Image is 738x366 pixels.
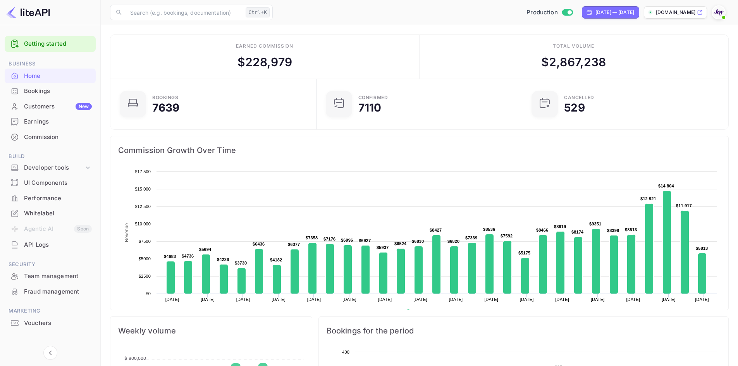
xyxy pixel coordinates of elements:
[135,204,151,209] text: $12 500
[541,53,606,71] div: $ 2,867,238
[447,239,459,244] text: $6820
[536,228,548,232] text: $8466
[306,235,318,240] text: $7358
[217,257,229,262] text: $4226
[5,130,96,144] a: Commission
[5,284,96,299] div: Fraud management
[5,316,96,330] a: Vouchers
[465,235,477,240] text: $7339
[327,325,721,337] span: Bookings for the period
[555,297,569,302] text: [DATE]
[640,196,656,201] text: $12 921
[394,241,407,246] text: $6524
[413,309,433,315] text: Revenue
[625,227,637,232] text: $8513
[24,287,92,296] div: Fraud management
[5,69,96,83] a: Home
[6,6,50,19] img: LiteAPI logo
[5,237,96,252] a: API Logs
[483,227,495,232] text: $8536
[5,191,96,206] div: Performance
[24,72,92,81] div: Home
[24,117,92,126] div: Earnings
[554,224,566,229] text: $8919
[124,356,146,361] tspan: $ 800,000
[696,246,708,251] text: $5813
[164,254,176,259] text: $4683
[5,307,96,315] span: Marketing
[135,187,151,191] text: $15 000
[24,319,92,328] div: Vouchers
[152,102,180,113] div: 7639
[5,175,96,191] div: UI Components
[24,40,92,48] a: Getting started
[5,114,96,129] a: Earnings
[607,228,619,233] text: $8398
[253,242,265,246] text: $6436
[5,269,96,284] div: Team management
[182,254,194,258] text: $4736
[5,84,96,99] div: Bookings
[342,297,356,302] text: [DATE]
[656,9,695,16] p: [DOMAIN_NAME]
[118,325,304,337] span: Weekly volume
[676,203,692,208] text: $11 917
[135,222,151,226] text: $10 000
[378,297,392,302] text: [DATE]
[359,238,371,243] text: $6927
[5,316,96,331] div: Vouchers
[358,102,382,113] div: 7110
[272,297,286,302] text: [DATE]
[24,272,92,281] div: Team management
[24,194,92,203] div: Performance
[201,297,215,302] text: [DATE]
[520,297,534,302] text: [DATE]
[24,133,92,142] div: Commission
[5,269,96,283] a: Team management
[564,95,594,100] div: CANCELLED
[5,284,96,299] a: Fraud management
[518,251,530,255] text: $5175
[323,237,335,241] text: $7176
[564,102,585,113] div: 529
[449,297,463,302] text: [DATE]
[662,297,676,302] text: [DATE]
[146,291,151,296] text: $0
[5,99,96,113] a: CustomersNew
[43,346,57,360] button: Collapse navigation
[76,103,92,110] div: New
[430,228,442,232] text: $8427
[237,53,292,71] div: $ 228,979
[595,9,634,16] div: [DATE] — [DATE]
[358,95,388,100] div: Confirmed
[235,261,247,265] text: $3730
[139,256,151,261] text: $5000
[523,8,576,17] div: Switch to Sandbox mode
[135,169,151,174] text: $17 500
[626,297,640,302] text: [DATE]
[126,5,243,20] input: Search (e.g. bookings, documentation)
[658,184,674,188] text: $14 804
[571,230,584,234] text: $8174
[24,179,92,187] div: UI Components
[413,297,427,302] text: [DATE]
[591,297,605,302] text: [DATE]
[5,175,96,190] a: UI Components
[553,43,594,50] div: Total volume
[582,6,639,19] div: Click to change the date range period
[5,206,96,220] a: Whitelabel
[124,223,129,242] text: Revenue
[5,191,96,205] a: Performance
[199,247,212,252] text: $5694
[412,239,424,244] text: $6830
[526,8,558,17] span: Production
[139,239,151,244] text: $7500
[24,209,92,218] div: Whitelabel
[501,234,513,238] text: $7592
[5,69,96,84] div: Home
[5,84,96,98] a: Bookings
[139,274,151,278] text: $2500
